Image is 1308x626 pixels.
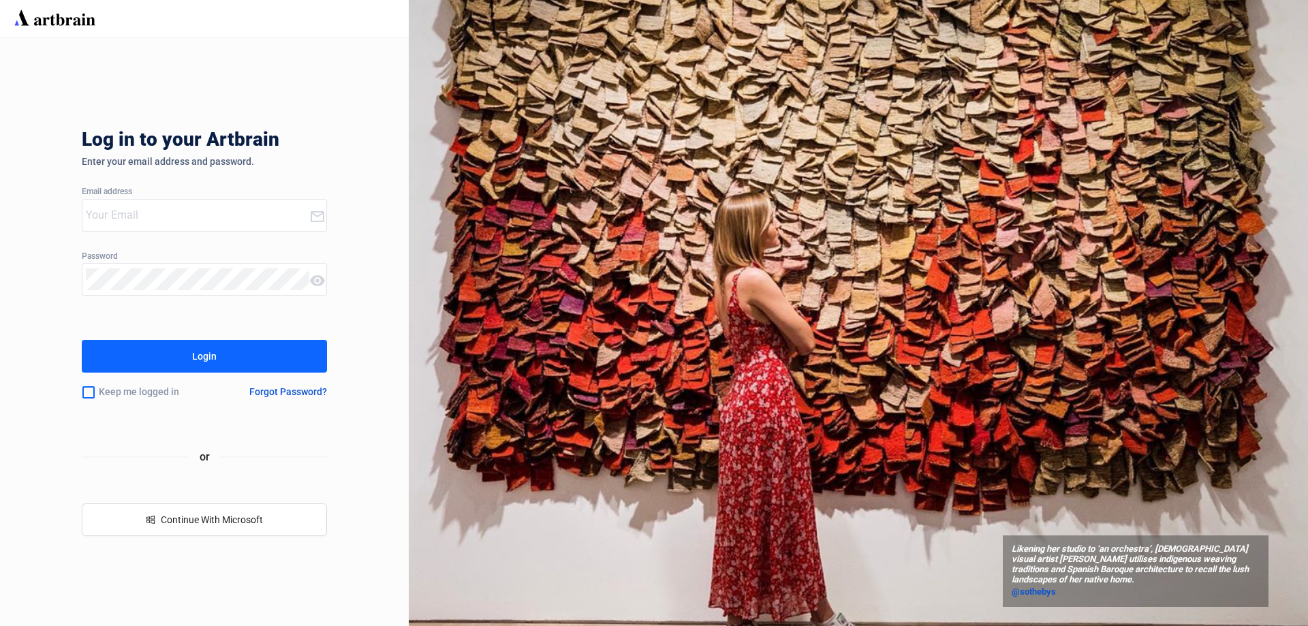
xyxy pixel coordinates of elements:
[82,503,327,536] button: windowsContinue With Microsoft
[82,187,327,197] div: Email address
[249,386,327,397] div: Forgot Password?
[82,156,327,167] div: Enter your email address and password.
[192,345,217,367] div: Login
[1012,585,1260,599] a: @sothebys
[161,514,263,525] span: Continue With Microsoft
[82,378,217,407] div: Keep me logged in
[86,204,309,226] input: Your Email
[1012,586,1056,597] span: @sothebys
[189,448,221,465] span: or
[82,252,327,262] div: Password
[82,129,490,156] div: Log in to your Artbrain
[82,340,327,373] button: Login
[146,515,155,525] span: windows
[1012,544,1260,585] span: Likening her studio to ‘an orchestra’, [DEMOGRAPHIC_DATA] visual artist [PERSON_NAME] utilises in...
